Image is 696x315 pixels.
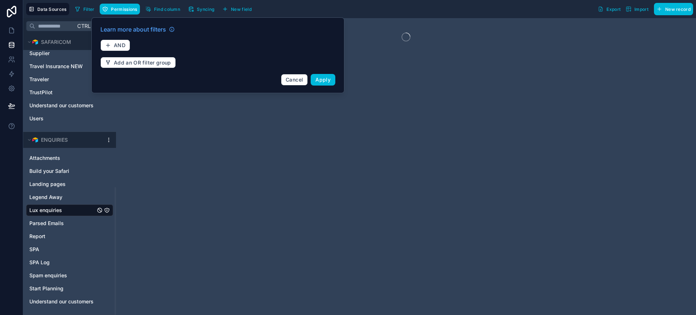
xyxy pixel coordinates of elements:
[29,89,95,96] a: TrustPilot
[29,220,64,227] span: Parsed Emails
[29,115,95,122] a: Users
[26,135,103,145] button: Airtable LogoENQUIRIES
[29,154,95,162] a: Attachments
[186,4,220,14] a: Syncing
[231,7,252,12] span: New field
[29,181,66,188] span: Landing pages
[26,191,113,203] div: Legend Away
[29,194,62,201] span: Legend Away
[29,285,63,292] span: Start Planning
[29,167,95,175] a: Build your Safari
[26,217,113,229] div: Parsed Emails
[100,4,140,14] button: Permissions
[220,4,254,14] button: New field
[29,272,67,279] span: Spam enquiries
[26,47,113,59] div: Supplier
[114,59,171,66] span: Add an OR filter group
[26,87,113,98] div: TrustPilot
[26,113,113,124] div: Users
[29,246,39,253] span: SPA
[26,231,113,242] div: Report
[143,4,183,14] button: Find column
[26,61,113,72] div: Travel Insurance NEW
[111,7,137,12] span: Permissions
[311,74,335,86] button: Apply
[41,38,71,46] span: SAFARICOM
[29,154,60,162] span: Attachments
[32,137,38,143] img: Airtable Logo
[651,3,693,15] a: New record
[26,244,113,255] div: SPA
[606,7,621,12] span: Export
[29,298,94,305] span: Understand our customers
[634,7,649,12] span: Import
[26,152,113,164] div: Attachments
[83,7,95,12] span: Filter
[315,76,331,83] span: Apply
[654,3,693,15] button: New record
[26,100,113,111] div: Understand our customers
[29,63,83,70] span: Travel Insurance NEW
[100,4,142,14] a: Permissions
[29,285,95,292] a: Start Planning
[29,259,95,266] a: SPA Log
[286,76,303,83] span: Cancel
[26,74,113,85] div: Traveler
[29,272,95,279] a: Spam enquiries
[29,233,95,240] a: Report
[29,207,95,214] a: Lux enquiries
[29,233,45,240] span: Report
[29,50,95,57] a: Supplier
[72,4,97,14] button: Filter
[665,7,691,12] span: New record
[26,165,113,177] div: Build your Safari
[29,181,95,188] a: Landing pages
[197,7,214,12] span: Syncing
[29,76,49,83] span: Traveler
[29,194,95,201] a: Legend Away
[26,178,113,190] div: Landing pages
[29,115,43,122] span: Users
[595,3,623,15] button: Export
[29,259,50,266] span: SPA Log
[29,89,53,96] span: TrustPilot
[37,7,67,12] span: Data Sources
[29,102,94,109] span: Understand our customers
[154,7,180,12] span: Find column
[281,74,308,86] button: Cancel
[623,3,651,15] button: Import
[186,4,217,14] button: Syncing
[26,37,103,47] button: Airtable LogoSAFARICOM
[41,136,68,144] span: ENQUIRIES
[29,50,50,57] span: Supplier
[29,76,95,83] a: Traveler
[114,42,125,49] span: AND
[26,270,113,281] div: Spam enquiries
[100,57,176,69] button: Add an OR filter group
[100,25,175,34] a: Learn more about filters
[29,207,62,214] span: Lux enquiries
[26,283,113,294] div: Start Planning
[29,63,95,70] a: Travel Insurance NEW
[26,204,113,216] div: Lux enquiries
[26,3,69,15] button: Data Sources
[76,21,91,30] span: Ctrl
[29,298,95,305] a: Understand our customers
[29,167,69,175] span: Build your Safari
[29,102,95,109] a: Understand our customers
[26,296,113,307] div: Understand our customers
[32,39,38,45] img: Airtable Logo
[29,220,95,227] a: Parsed Emails
[100,40,130,51] button: AND
[29,246,95,253] a: SPA
[100,25,166,34] span: Learn more about filters
[26,257,113,268] div: SPA Log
